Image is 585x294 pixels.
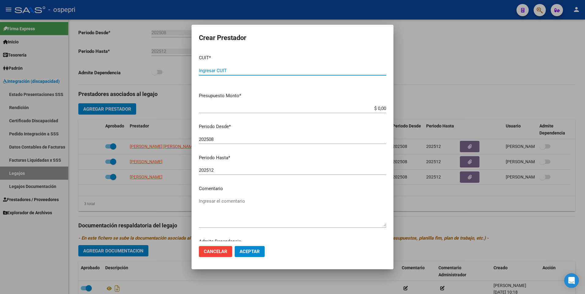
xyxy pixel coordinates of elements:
button: Aceptar [235,246,265,257]
p: Comentario [199,185,386,192]
button: Cancelar [199,246,232,257]
p: Admite Dependencia [199,238,386,245]
p: CUIT [199,54,386,61]
h2: Crear Prestador [199,32,386,44]
p: Periodo Desde [199,123,386,130]
p: Presupuesto Monto [199,92,386,99]
p: Periodo Hasta [199,154,386,161]
span: Cancelar [204,249,227,254]
div: Open Intercom Messenger [564,273,579,288]
span: Aceptar [240,249,260,254]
